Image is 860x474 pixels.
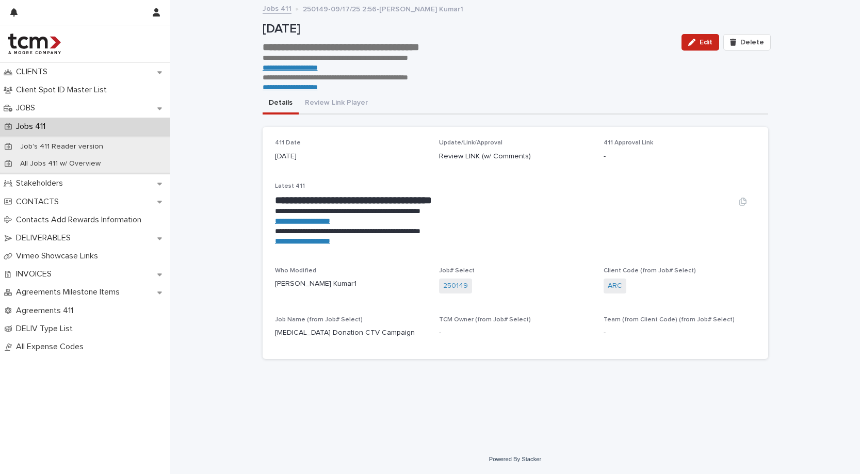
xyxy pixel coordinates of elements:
[275,279,427,289] p: [PERSON_NAME] Kumar1
[443,281,468,291] a: 250149
[12,142,111,151] p: Job's 411 Reader version
[12,122,54,132] p: Jobs 411
[303,3,463,14] p: 250149-09/17/25 2:56-[PERSON_NAME] Kumar1
[275,140,301,146] span: 411 Date
[604,151,756,162] p: -
[12,233,79,243] p: DELIVERABLES
[299,93,374,115] button: Review Link Player
[604,140,653,146] span: 411 Approval Link
[604,328,756,338] p: -
[489,456,541,462] a: Powered By Stacker
[12,251,106,261] p: Vimeo Showcase Links
[263,93,299,115] button: Details
[263,2,291,14] a: Jobs 411
[12,269,60,279] p: INVOICES
[604,317,735,323] span: Team (from Client Code) (from Job# Select)
[12,67,56,77] p: CLIENTS
[12,197,67,207] p: CONTACTS
[263,22,674,37] p: [DATE]
[439,140,502,146] span: Update/Link/Approval
[439,317,531,323] span: TCM Owner (from Job# Select)
[681,34,719,51] button: Edit
[608,281,622,291] a: ARC
[8,34,61,54] img: 4hMmSqQkux38exxPVZHQ
[275,151,427,162] p: [DATE]
[740,39,764,46] span: Delete
[12,342,92,352] p: All Expense Codes
[439,268,475,274] span: Job# Select
[275,328,427,338] p: [MEDICAL_DATA] Donation CTV Campaign
[439,151,591,162] p: Review LINK (w/ Comments)
[12,306,82,316] p: Agreements 411
[12,85,115,95] p: Client Spot ID Master List
[275,268,316,274] span: Who Modified
[12,103,43,113] p: JOBS
[723,34,771,51] button: Delete
[604,268,696,274] span: Client Code (from Job# Select)
[12,287,128,297] p: Agreements Milestone Items
[12,178,71,188] p: Stakeholders
[12,159,109,168] p: All Jobs 411 w/ Overview
[275,183,305,189] span: Latest 411
[700,39,712,46] span: Edit
[12,215,150,225] p: Contacts Add Rewards Information
[275,317,363,323] span: Job Name (from Job# Select)
[12,324,81,334] p: DELIV Type List
[439,328,591,338] p: -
